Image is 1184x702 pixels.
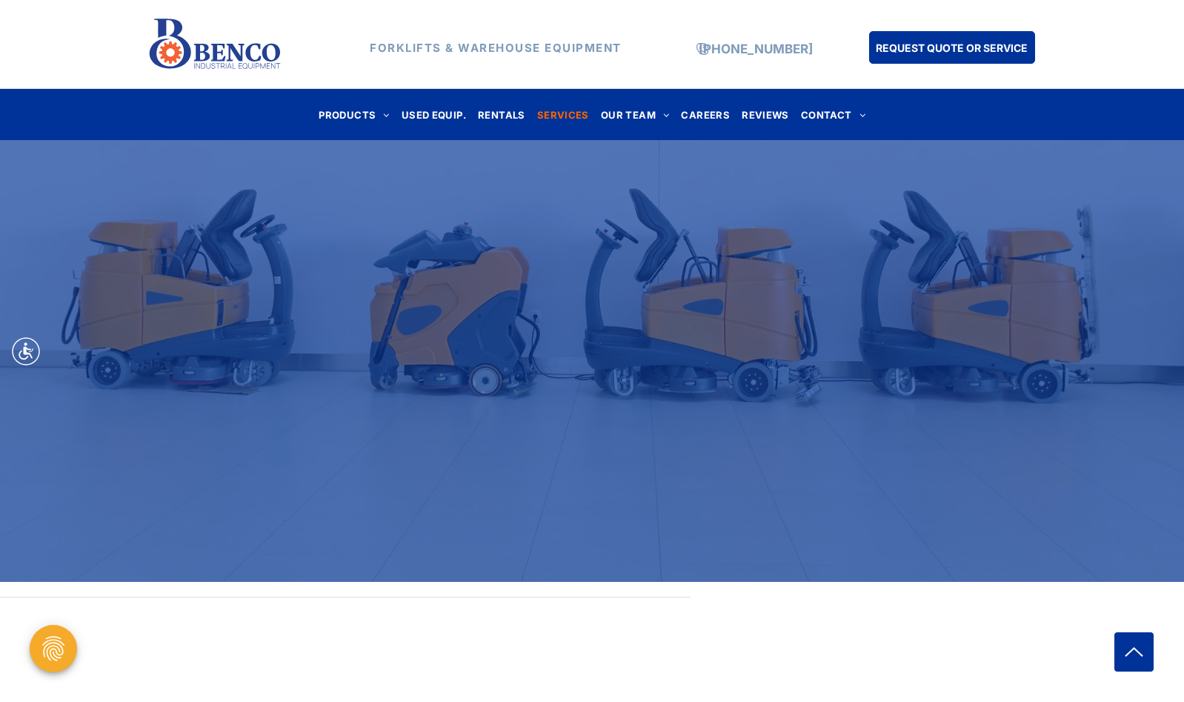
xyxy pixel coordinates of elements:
a: REVIEWS [736,105,795,125]
strong: FORKLIFTS & WAREHOUSE EQUIPMENT [370,41,622,55]
a: CONTACT [795,105,871,125]
a: USED EQUIP. [396,105,472,125]
a: SERVICES [531,105,595,125]
a: REQUEST QUOTE OR SERVICE [869,31,1035,64]
a: PRODUCTS [313,105,396,125]
a: CAREERS [675,105,736,125]
span: REQUEST QUOTE OR SERVICE [876,34,1028,62]
a: RENTALS [472,105,531,125]
a: OUR TEAM [595,105,676,125]
a: [PHONE_NUMBER] [699,42,813,56]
